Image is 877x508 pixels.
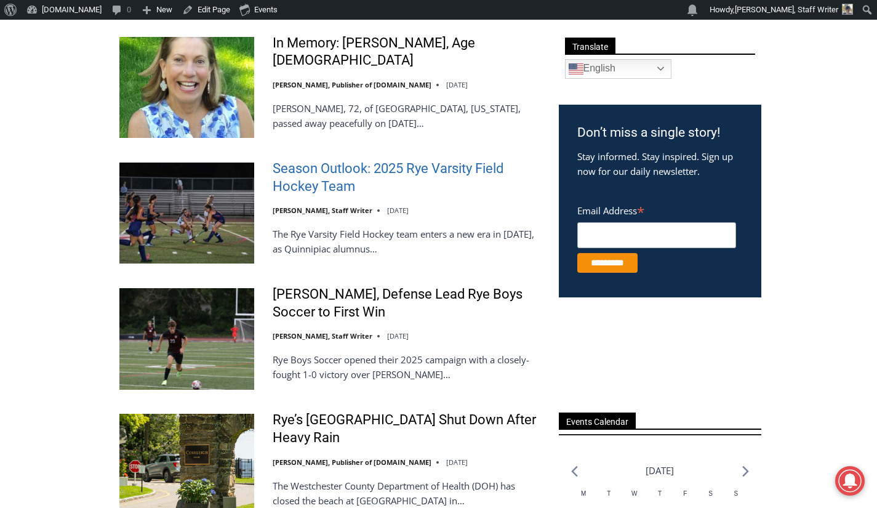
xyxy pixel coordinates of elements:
[735,5,838,14] span: [PERSON_NAME], Staff Writer
[658,490,662,497] span: T
[631,490,637,497] span: W
[273,458,431,467] a: [PERSON_NAME], Publisher of [DOMAIN_NAME]
[646,462,674,479] li: [DATE]
[119,288,254,389] img: Cox, Defense Lead Rye Boys Soccer to First Win
[273,206,372,215] a: [PERSON_NAME], Staff Writer
[387,331,409,341] time: [DATE]
[577,149,743,179] p: Stay informed. Stay inspired. Sign up now for our daily newsletter.
[647,489,672,508] div: Thursday
[273,80,431,89] a: [PERSON_NAME], Publisher of [DOMAIN_NAME]
[571,489,596,508] div: Monday
[742,466,749,477] a: Next month
[273,352,543,382] p: Rye Boys Soccer opened their 2025 campaign with a closely-fought 1-0 victory over [PERSON_NAME]…
[698,489,723,508] div: Saturday
[622,489,647,508] div: Wednesday
[577,198,736,220] label: Email Address
[273,101,543,131] p: [PERSON_NAME], 72, of [GEOGRAPHIC_DATA], [US_STATE], passed away peacefully on [DATE]…
[273,331,372,341] a: [PERSON_NAME], Staff Writer
[446,458,468,467] time: [DATE]
[273,227,543,256] p: The Rye Varsity Field Hockey team enters a new era in [DATE], as Quinnipiac alumnus…
[273,478,543,508] p: The Westchester County Department of Health (DOH) has closed the beach at [GEOGRAPHIC_DATA] in…
[723,489,748,508] div: Sunday
[446,80,468,89] time: [DATE]
[569,62,583,76] img: en
[673,489,698,508] div: Friday
[119,37,254,138] img: In Memory: Maryanne Bardwil Lynch, Age 72
[565,59,671,79] a: English
[273,411,543,446] a: Rye’s [GEOGRAPHIC_DATA] Shut Down After Heavy Rain
[119,163,254,264] img: Season Outlook: 2025 Rye Varsity Field Hockey Team
[734,490,738,497] span: S
[559,413,636,429] span: Events Calendar
[565,38,615,54] span: Translate
[273,160,543,195] a: Season Outlook: 2025 Rye Varsity Field Hockey Team
[683,490,687,497] span: F
[273,286,543,321] a: [PERSON_NAME], Defense Lead Rye Boys Soccer to First Win
[577,123,743,143] h3: Don’t miss a single story!
[708,490,713,497] span: S
[387,206,409,215] time: [DATE]
[273,34,543,70] a: In Memory: [PERSON_NAME], Age [DEMOGRAPHIC_DATA]
[607,490,611,497] span: T
[596,489,622,508] div: Tuesday
[571,466,578,477] a: Previous month
[581,490,586,497] span: M
[842,4,853,15] img: (PHOTO: MyRye.com 2024 Head Intern, Editor and now Staff Writer Charlie Morris. Contributed.)Char...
